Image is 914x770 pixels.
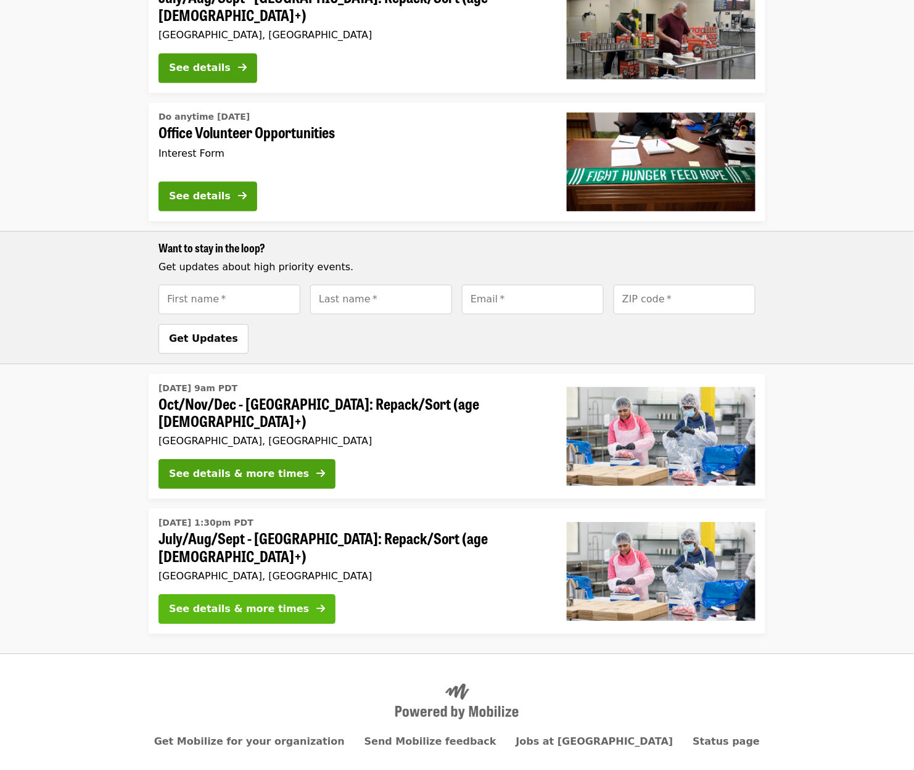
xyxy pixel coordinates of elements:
[159,734,755,749] nav: Primary footer navigation
[693,735,760,747] a: Status page
[614,284,755,314] input: [object Object]
[364,735,496,747] a: Send Mobilize feedback
[567,112,755,211] img: Office Volunteer Opportunities organized by Oregon Food Bank
[159,284,300,314] input: [object Object]
[169,333,238,344] span: Get Updates
[159,239,265,255] span: Want to stay in the loop?
[159,181,257,211] button: See details
[169,189,231,204] div: See details
[567,522,755,621] img: July/Aug/Sept - Beaverton: Repack/Sort (age 10+) organized by Oregon Food Bank
[567,387,755,486] img: Oct/Nov/Dec - Beaverton: Repack/Sort (age 10+) organized by Oregon Food Bank
[169,602,309,616] div: See details & more times
[159,29,547,41] div: [GEOGRAPHIC_DATA], [GEOGRAPHIC_DATA]
[159,261,353,273] span: Get updates about high priority events.
[395,684,519,719] img: Powered by Mobilize
[159,382,237,395] time: [DATE] 9am PDT
[159,53,257,83] button: See details
[149,508,765,634] a: See details for "July/Aug/Sept - Beaverton: Repack/Sort (age 10+)"
[310,284,452,314] input: [object Object]
[169,60,231,75] div: See details
[159,529,547,565] span: July/Aug/Sept - [GEOGRAPHIC_DATA]: Repack/Sort (age [DEMOGRAPHIC_DATA]+)
[149,102,765,221] a: See details for "Office Volunteer Opportunities"
[159,459,336,489] button: See details & more times
[159,147,224,159] span: Interest Form
[149,374,765,499] a: See details for "Oct/Nov/Dec - Beaverton: Repack/Sort (age 10+)"
[159,594,336,624] button: See details & more times
[159,516,253,529] time: [DATE] 1:30pm PDT
[238,62,247,73] i: arrow-right icon
[516,735,673,747] a: Jobs at [GEOGRAPHIC_DATA]
[316,468,325,479] i: arrow-right icon
[159,123,547,141] span: Office Volunteer Opportunities
[159,112,250,122] span: Do anytime [DATE]
[169,466,309,481] div: See details & more times
[159,395,547,431] span: Oct/Nov/Dec - [GEOGRAPHIC_DATA]: Repack/Sort (age [DEMOGRAPHIC_DATA]+)
[159,435,547,447] div: [GEOGRAPHIC_DATA], [GEOGRAPHIC_DATA]
[462,284,604,314] input: [object Object]
[238,190,247,202] i: arrow-right icon
[154,735,345,747] a: Get Mobilize for your organization
[159,324,249,354] button: Get Updates
[316,603,325,615] i: arrow-right icon
[159,570,547,582] div: [GEOGRAPHIC_DATA], [GEOGRAPHIC_DATA]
